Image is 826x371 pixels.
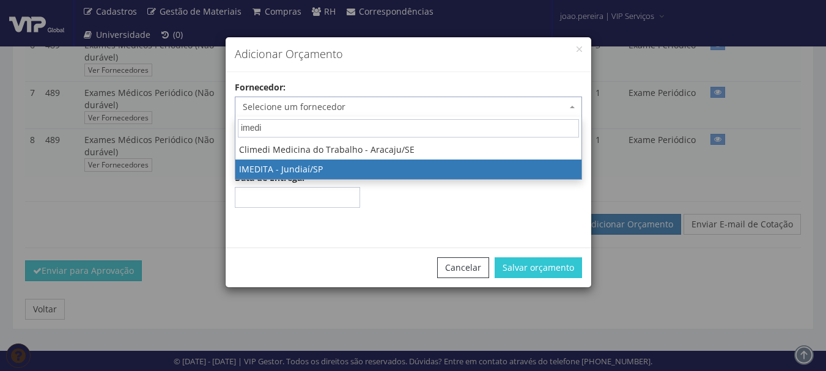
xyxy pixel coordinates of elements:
span: Selecione um fornecedor [235,97,582,117]
button: Salvar orçamento [495,257,582,278]
span: Selecione um fornecedor [243,101,567,113]
li: IMEDITA - Jundiaí/SP [235,160,581,179]
h4: Adicionar Orçamento [235,46,582,62]
button: Cancelar [437,257,489,278]
li: Climedi Medicina do Trabalho - Aracaju/SE [235,140,581,160]
label: Fornecedor: [235,81,286,94]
